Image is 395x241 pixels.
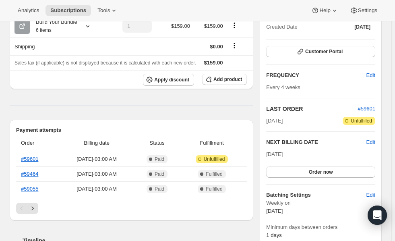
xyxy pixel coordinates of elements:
[16,203,247,214] nav: Pagination
[61,185,132,193] span: [DATE] · 03:00 AM
[50,7,86,14] span: Subscriptions
[350,21,375,33] button: [DATE]
[10,37,107,55] th: Shipping
[366,191,375,199] span: Edit
[266,84,300,90] span: Every 4 weeks
[266,191,366,199] h6: Batching Settings
[14,60,196,66] span: Sales tax (if applicable) is not displayed because it is calculated with each new order.
[366,71,375,79] span: Edit
[61,139,132,147] span: Billing date
[266,208,283,214] span: [DATE]
[368,206,387,225] div: Open Intercom Messenger
[154,77,189,83] span: Apply discount
[93,5,123,16] button: Tools
[171,23,190,29] span: $159.00
[345,5,382,16] button: Settings
[45,5,91,16] button: Subscriptions
[21,186,38,192] a: #59055
[21,171,38,177] a: #59464
[21,156,38,162] a: #59601
[266,232,281,238] span: 1 days
[228,41,241,50] button: Shipping actions
[155,171,164,177] span: Paid
[13,5,44,16] button: Analytics
[362,69,380,82] button: Edit
[266,105,358,113] h2: LAST ORDER
[358,7,377,14] span: Settings
[204,23,223,29] span: $159.00
[266,166,375,178] button: Order now
[266,223,375,231] span: Minimum days between orders
[16,126,247,134] h2: Payment attempts
[362,189,380,202] button: Edit
[206,186,222,192] span: Fulfilled
[228,21,241,30] button: Product actions
[30,18,77,34] div: Build Your Bundle
[210,44,223,50] span: $0.00
[266,23,297,31] span: Created Date
[16,134,58,152] th: Order
[204,156,225,162] span: Unfulfilled
[155,156,164,162] span: Paid
[155,186,164,192] span: Paid
[97,7,110,14] span: Tools
[306,5,343,16] button: Help
[358,106,375,112] a: #59601
[266,199,375,207] span: Weekly on
[206,171,222,177] span: Fulfilled
[358,105,375,113] button: #59601
[182,139,242,147] span: Fulfillment
[27,203,38,214] button: Next
[143,74,194,86] button: Apply discount
[36,27,52,33] small: 6 items
[266,138,366,146] h2: NEXT BILLING DATE
[61,155,132,163] span: [DATE] · 03:00 AM
[351,118,372,124] span: Unfulfilled
[354,24,370,30] span: [DATE]
[266,151,283,157] span: [DATE]
[319,7,330,14] span: Help
[309,169,333,175] span: Order now
[204,60,223,66] span: $159.00
[18,7,39,14] span: Analytics
[266,117,283,125] span: [DATE]
[366,138,375,146] button: Edit
[305,48,343,55] span: Customer Portal
[137,139,176,147] span: Status
[61,170,132,178] span: [DATE] · 03:00 AM
[266,46,375,57] button: Customer Portal
[266,71,366,79] h2: FREQUENCY
[213,76,242,83] span: Add product
[202,74,247,85] button: Add product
